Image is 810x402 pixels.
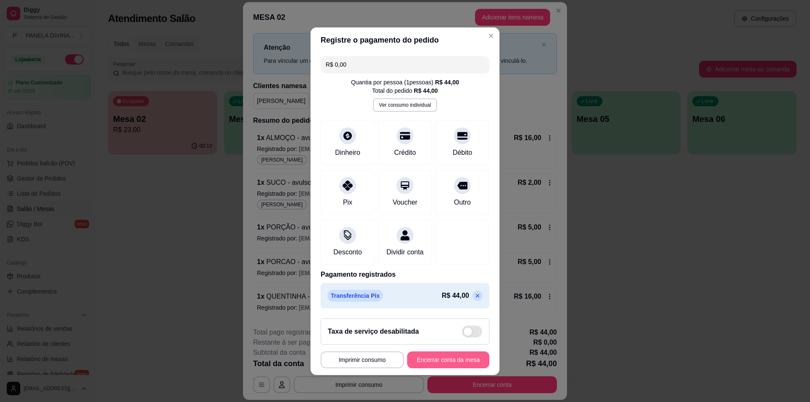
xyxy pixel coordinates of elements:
[393,197,418,208] div: Voucher
[414,86,438,95] div: R$ 44,00
[321,270,489,280] p: Pagamento registrados
[326,56,484,73] input: Ex.: hambúrguer de cordeiro
[386,247,424,257] div: Dividir conta
[394,148,416,158] div: Crédito
[373,98,437,112] button: Ver consumo individual
[335,148,360,158] div: Dinheiro
[327,290,383,302] p: Transferência Pix
[321,351,404,368] button: Imprimir consumo
[310,27,499,53] header: Registre o pagamento do pedido
[407,351,489,368] button: Encerrar conta da mesa
[435,78,459,86] div: R$ 44,00
[484,29,498,43] button: Close
[454,197,471,208] div: Outro
[333,247,362,257] div: Desconto
[351,78,459,86] div: Quantia por pessoa ( 1 pessoas)
[343,197,352,208] div: Pix
[453,148,472,158] div: Débito
[328,326,419,337] h2: Taxa de serviço desabilitada
[372,86,438,95] div: Total do pedido
[442,291,469,301] p: R$ 44,00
